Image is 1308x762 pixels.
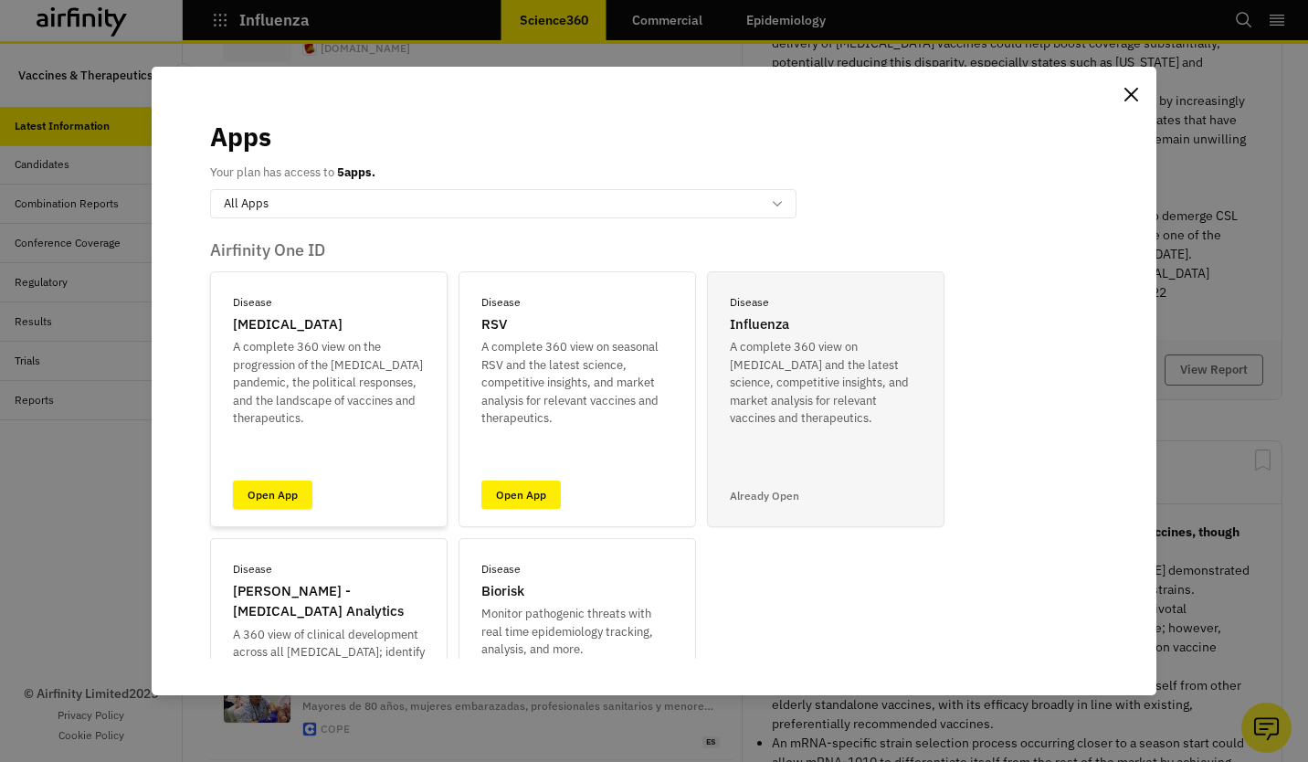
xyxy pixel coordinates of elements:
p: Influenza [730,314,789,335]
p: Monitor pathogenic threats with real time epidemiology tracking, analysis, and more. [481,605,673,659]
p: RSV [481,314,507,335]
p: Disease [481,561,521,577]
p: Disease [730,294,769,311]
a: Open App [481,481,561,509]
p: Airfinity One ID [210,240,1098,260]
p: [PERSON_NAME] - [MEDICAL_DATA] Analytics [233,581,425,622]
p: Disease [233,561,272,577]
p: A complete 360 view on the progression of the [MEDICAL_DATA] pandemic, the political responses, a... [233,338,425,428]
p: Apps [210,118,271,156]
a: Open App [233,481,312,509]
p: Disease [233,294,272,311]
p: [MEDICAL_DATA] [233,314,343,335]
p: A complete 360 view on [MEDICAL_DATA] and the latest science, competitive insights, and market an... [730,338,922,428]
button: Close [1116,79,1145,109]
p: A complete 360 view on seasonal RSV and the latest science, competitive insights, and market anal... [481,338,673,428]
p: A 360 view of clinical development across all [MEDICAL_DATA]; identify opportunities and track ch... [233,626,425,715]
p: All Apps [224,195,269,213]
p: Disease [481,294,521,311]
p: Biorisk [481,581,524,602]
p: Already Open [730,488,799,504]
b: 5 apps. [337,164,375,180]
p: Your plan has access to [210,164,375,182]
